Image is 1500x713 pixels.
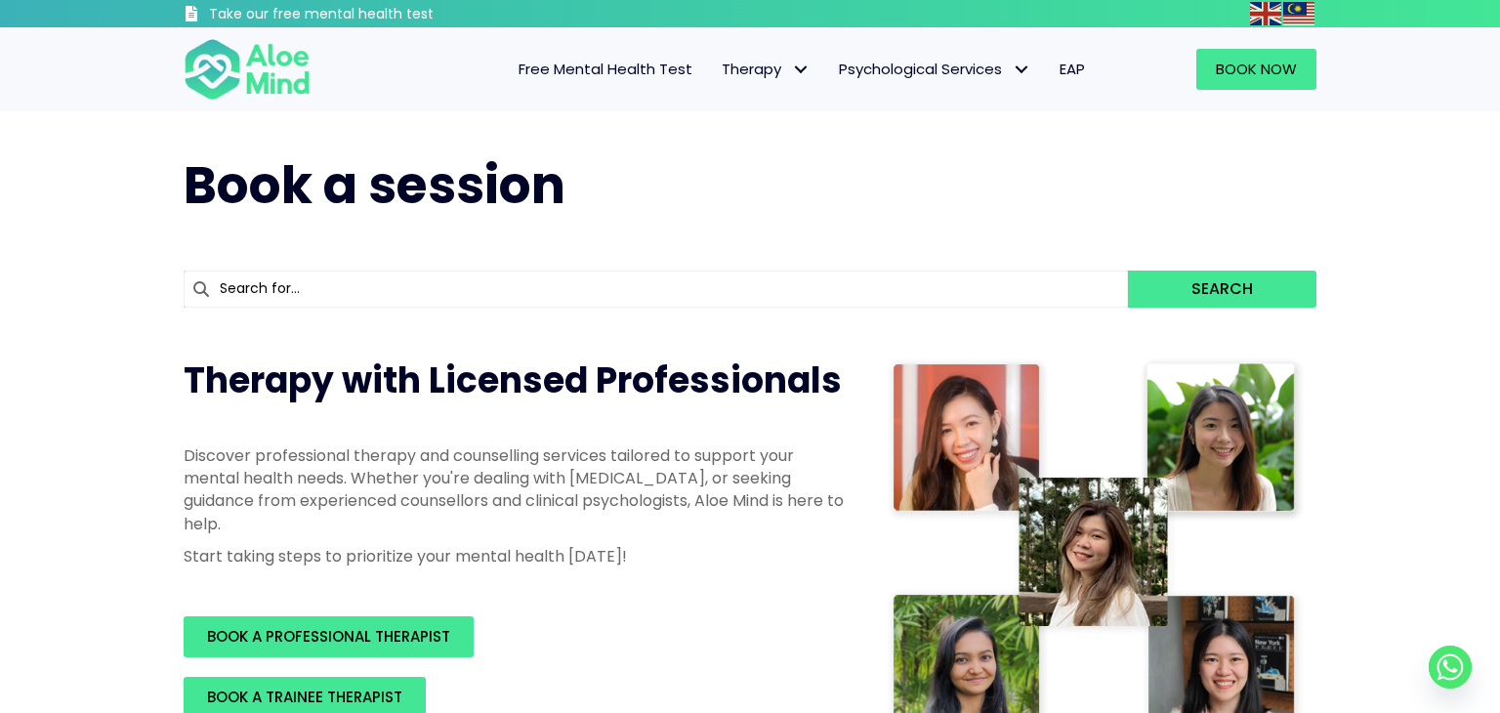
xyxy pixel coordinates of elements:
[184,271,1128,308] input: Search for...
[1216,59,1297,79] span: Book Now
[209,5,538,24] h3: Take our free mental health test
[824,49,1045,90] a: Psychological ServicesPsychological Services: submenu
[207,687,402,707] span: BOOK A TRAINEE THERAPIST
[207,626,450,647] span: BOOK A PROFESSIONAL THERAPIST
[707,49,824,90] a: TherapyTherapy: submenu
[184,149,565,221] span: Book a session
[1283,2,1316,24] a: Malay
[184,444,848,535] p: Discover professional therapy and counselling services tailored to support your mental health nee...
[184,616,474,657] a: BOOK A PROFESSIONAL THERAPIST
[519,59,692,79] span: Free Mental Health Test
[1250,2,1281,25] img: en
[1045,49,1100,90] a: EAP
[336,49,1100,90] nav: Menu
[722,59,810,79] span: Therapy
[1429,646,1472,689] a: Whatsapp
[1196,49,1316,90] a: Book Now
[839,59,1030,79] span: Psychological Services
[1283,2,1314,25] img: ms
[504,49,707,90] a: Free Mental Health Test
[1060,59,1085,79] span: EAP
[184,356,842,405] span: Therapy with Licensed Professionals
[1250,2,1283,24] a: English
[184,5,538,27] a: Take our free mental health test
[184,545,848,567] p: Start taking steps to prioritize your mental health [DATE]!
[786,56,814,84] span: Therapy: submenu
[1128,271,1316,308] button: Search
[184,37,311,102] img: Aloe mind Logo
[1007,56,1035,84] span: Psychological Services: submenu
